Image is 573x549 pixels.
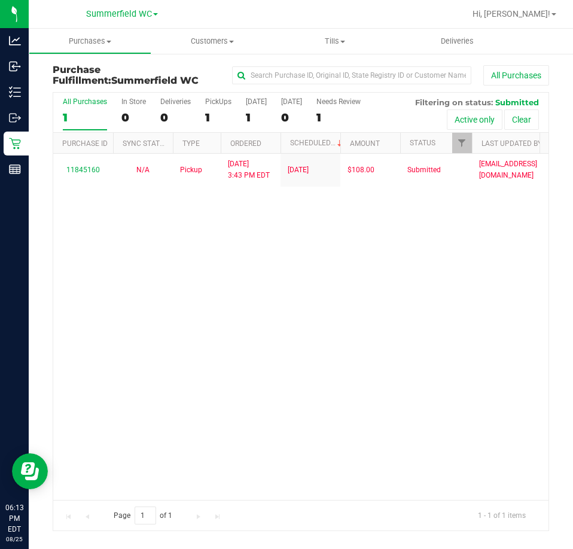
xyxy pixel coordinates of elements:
[121,97,146,106] div: In Store
[230,139,261,148] a: Ordered
[407,164,441,176] span: Submitted
[452,133,472,153] a: Filter
[274,36,397,47] span: Tills
[151,29,274,54] a: Customers
[348,164,374,176] span: $108.00
[66,166,100,174] a: 11845160
[205,111,231,124] div: 1
[447,109,502,130] button: Active only
[483,65,549,86] button: All Purchases
[504,109,539,130] button: Clear
[481,139,542,148] a: Last Updated By
[281,111,302,124] div: 0
[121,111,146,124] div: 0
[63,111,107,124] div: 1
[9,60,21,72] inline-svg: Inbound
[316,111,361,124] div: 1
[396,29,519,54] a: Deliveries
[136,166,150,174] span: Not Applicable
[160,111,191,124] div: 0
[103,507,182,525] span: Page of 1
[135,507,156,525] input: 1
[62,139,108,148] a: Purchase ID
[495,97,539,107] span: Submitted
[12,453,48,489] iframe: Resource center
[288,164,309,176] span: [DATE]
[9,86,21,98] inline-svg: Inventory
[316,97,361,106] div: Needs Review
[205,97,231,106] div: PickUps
[415,97,493,107] span: Filtering on status:
[152,36,273,47] span: Customers
[425,36,490,47] span: Deliveries
[9,138,21,150] inline-svg: Retail
[136,164,150,176] button: N/A
[180,164,202,176] span: Pickup
[468,507,535,524] span: 1 - 1 of 1 items
[111,75,199,86] span: Summerfield WC
[63,97,107,106] div: All Purchases
[9,163,21,175] inline-svg: Reports
[5,535,23,544] p: 08/25
[160,97,191,106] div: Deliveries
[29,29,151,54] a: Purchases
[290,139,345,147] a: Scheduled
[9,112,21,124] inline-svg: Outbound
[350,139,380,148] a: Amount
[246,111,267,124] div: 1
[86,9,152,19] span: Summerfield WC
[410,139,435,147] a: Status
[123,139,169,148] a: Sync Status
[274,29,397,54] a: Tills
[228,158,270,181] span: [DATE] 3:43 PM EDT
[281,97,302,106] div: [DATE]
[246,97,267,106] div: [DATE]
[9,35,21,47] inline-svg: Analytics
[5,502,23,535] p: 06:13 PM EDT
[473,9,550,19] span: Hi, [PERSON_NAME]!
[232,66,471,84] input: Search Purchase ID, Original ID, State Registry ID or Customer Name...
[182,139,200,148] a: Type
[53,65,218,86] h3: Purchase Fulfillment:
[29,36,151,47] span: Purchases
